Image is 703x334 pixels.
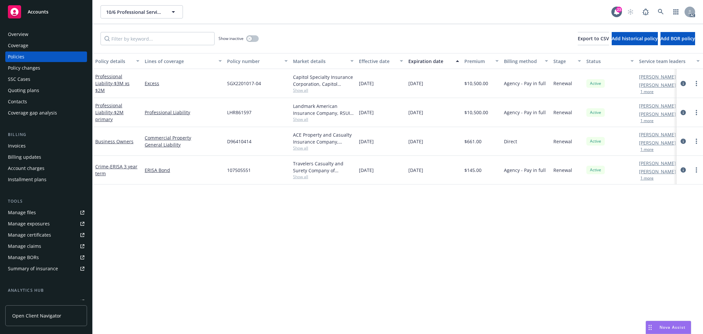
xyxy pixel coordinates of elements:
[639,111,676,117] a: [PERSON_NAME]
[8,108,57,118] div: Coverage gap analysis
[293,160,354,174] div: Travelers Casualty and Surety Company of America, Travelers Insurance
[359,80,374,87] span: [DATE]
[227,109,251,116] span: LHR861597
[640,90,654,94] button: 1 more
[612,35,658,42] span: Add historical policy
[669,5,683,18] a: Switch app
[5,163,87,174] a: Account charges
[293,74,354,87] div: Capitol Specialty Insurance Corporation, Capitol Indemnity Corporation, Amwins
[95,58,132,65] div: Policy details
[5,63,87,73] a: Policy changes
[93,53,142,69] button: Policy details
[227,58,280,65] div: Policy number
[692,109,700,117] a: more
[293,145,354,151] span: Show all
[462,53,501,69] button: Premium
[95,163,137,177] span: - ERISA 3 year term
[640,119,654,123] button: 1 more
[5,198,87,205] div: Tools
[5,29,87,40] a: Overview
[359,167,374,174] span: [DATE]
[8,263,58,274] div: Summary of insurance
[145,80,222,87] a: Excess
[5,108,87,118] a: Coverage gap analysis
[589,110,602,116] span: Active
[8,40,28,51] div: Coverage
[639,5,652,18] a: Report a Bug
[8,29,28,40] div: Overview
[5,96,87,107] a: Contacts
[639,82,676,88] a: [PERSON_NAME]
[408,109,423,116] span: [DATE]
[679,80,687,87] a: circleInformation
[8,296,63,307] div: Loss summary generator
[660,35,695,42] span: Add BOR policy
[8,152,41,162] div: Billing updates
[95,138,133,145] a: Business Owners
[639,58,692,65] div: Service team leaders
[5,252,87,263] a: Manage BORs
[408,167,423,174] span: [DATE]
[293,103,354,117] div: Landmark American Insurance Company, RSUI Group, Amwins
[8,207,36,218] div: Manage files
[5,230,87,240] a: Manage certificates
[5,218,87,229] a: Manage exposures
[293,117,354,122] span: Show all
[408,58,452,65] div: Expiration date
[293,58,346,65] div: Market details
[636,53,702,69] button: Service team leaders
[5,241,87,251] a: Manage claims
[5,3,87,21] a: Accounts
[692,166,700,174] a: more
[8,174,46,185] div: Installment plans
[654,5,667,18] a: Search
[8,141,26,151] div: Invoices
[5,40,87,51] a: Coverage
[586,58,627,65] div: Status
[616,7,622,13] div: 23
[553,109,572,116] span: Renewal
[551,53,584,69] button: Stage
[8,230,51,240] div: Manage certificates
[692,80,700,87] a: more
[224,53,290,69] button: Policy number
[145,167,222,174] a: ERISA Bond
[660,32,695,45] button: Add BOR policy
[692,137,700,145] a: more
[578,35,609,42] span: Export to CSV
[578,32,609,45] button: Export to CSV
[293,87,354,93] span: Show all
[101,32,215,45] input: Filter by keyword...
[408,138,423,145] span: [DATE]
[408,80,423,87] span: [DATE]
[28,9,48,15] span: Accounts
[359,138,374,145] span: [DATE]
[293,131,354,145] div: ACE Property and Casualty Insurance Company, Chubb Group
[5,263,87,274] a: Summary of insurance
[5,85,87,96] a: Quoting plans
[589,81,602,86] span: Active
[290,53,356,69] button: Market details
[639,102,676,109] a: [PERSON_NAME]
[504,80,546,87] span: Agency - Pay in full
[101,5,183,18] button: 10/6 Professional Services, Inc.
[464,80,488,87] span: $10,500.00
[227,167,251,174] span: 107505551
[219,36,244,41] span: Show inactive
[95,73,130,93] a: Professional Liability
[356,53,406,69] button: Effective date
[464,109,488,116] span: $10,500.00
[8,163,44,174] div: Account charges
[5,51,87,62] a: Policies
[95,80,130,93] span: - $3M xs $2M
[12,312,61,319] span: Open Client Navigator
[8,241,41,251] div: Manage claims
[5,174,87,185] a: Installment plans
[5,74,87,84] a: SSC Cases
[106,9,163,16] span: 10/6 Professional Services, Inc.
[145,134,222,141] a: Commercial Property
[227,80,261,87] span: SGX2201017-04
[679,109,687,117] a: circleInformation
[624,5,637,18] a: Start snowing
